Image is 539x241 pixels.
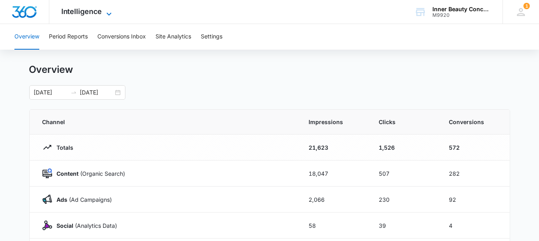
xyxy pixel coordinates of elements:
[379,118,430,126] span: Clicks
[299,213,369,239] td: 58
[52,143,74,152] p: Totals
[42,195,52,204] img: Ads
[440,135,510,161] td: 572
[432,6,491,12] div: account name
[52,195,112,204] p: (Ad Campaigns)
[369,187,440,213] td: 230
[523,3,530,9] div: notifications count
[52,221,117,230] p: (Analytics Data)
[440,213,510,239] td: 4
[34,88,67,97] input: Start date
[14,24,39,50] button: Overview
[299,161,369,187] td: 18,047
[71,89,77,96] span: to
[42,169,52,178] img: Content
[299,187,369,213] td: 2,066
[523,3,530,9] span: 1
[432,12,491,18] div: account id
[80,88,113,97] input: End date
[440,187,510,213] td: 92
[57,222,74,229] strong: Social
[61,7,102,16] span: Intelligence
[369,135,440,161] td: 1,526
[449,118,497,126] span: Conversions
[97,24,146,50] button: Conversions Inbox
[71,89,77,96] span: swap-right
[29,64,73,76] h1: Overview
[155,24,191,50] button: Site Analytics
[57,170,79,177] strong: Content
[440,161,510,187] td: 282
[49,24,88,50] button: Period Reports
[299,135,369,161] td: 21,623
[42,118,290,126] span: Channel
[42,221,52,230] img: Social
[201,24,222,50] button: Settings
[369,161,440,187] td: 507
[57,196,68,203] strong: Ads
[52,169,125,178] p: (Organic Search)
[309,118,360,126] span: Impressions
[369,213,440,239] td: 39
